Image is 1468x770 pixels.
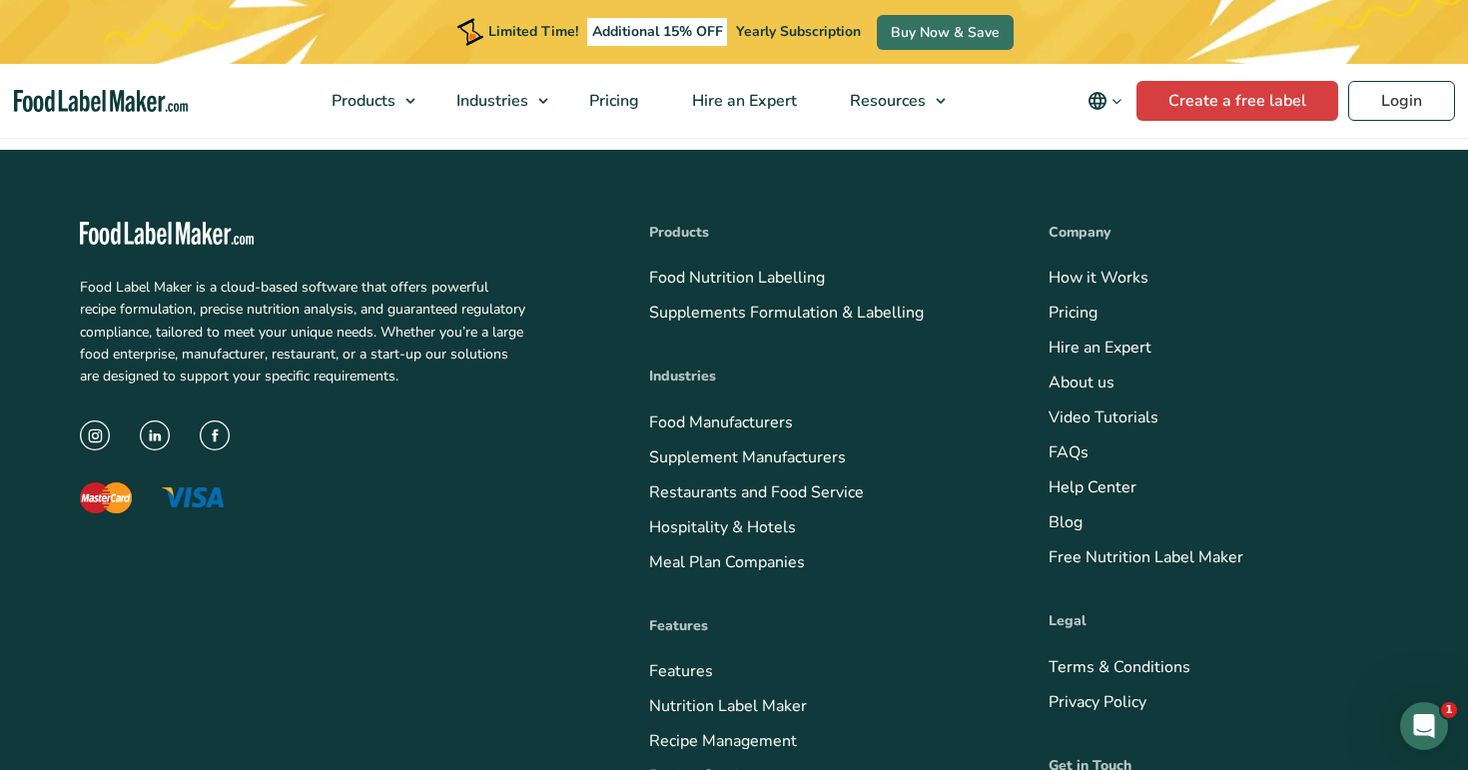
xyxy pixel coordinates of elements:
img: The Visa logo with blue letters and a yellow flick above the [162,488,224,508]
a: Help Center [1049,477,1136,499]
a: Login [1348,81,1455,121]
a: Meal Plan Companies [649,551,805,573]
img: instagram icon [80,420,110,450]
a: About us [1049,373,1114,394]
span: Pricing [583,90,641,112]
p: Industries [649,367,989,388]
span: Products [326,90,397,112]
p: Food Label Maker is a cloud-based software that offers powerful recipe formulation, precise nutri... [80,277,525,388]
iframe: Intercom live chat [1400,702,1448,750]
a: Products [306,64,425,138]
a: Privacy Policy [1049,691,1146,713]
a: Restaurants and Food Service [649,481,864,503]
a: Food Label Maker homepage [80,222,589,245]
a: FAQs [1049,442,1089,464]
a: Hire an Expert [1049,338,1151,360]
p: Company [1049,222,1388,244]
a: Food Nutrition Labelling [649,268,825,290]
a: Features [649,660,713,682]
a: Blog [1049,512,1083,534]
a: Supplements Formulation & Labelling [649,303,924,325]
img: Food Label Maker - white [80,222,254,245]
a: Nutrition Label Maker [649,695,807,717]
a: How it Works [1049,268,1148,290]
a: Hospitality & Hotels [649,516,796,538]
a: Resources [824,64,956,138]
a: Industries [430,64,558,138]
a: Food Manufacturers [649,411,793,433]
p: Features [649,615,989,637]
a: Video Tutorials [1049,407,1158,429]
a: Buy Now & Save [877,15,1014,50]
a: Create a free label [1136,81,1338,121]
button: Change language [1074,81,1136,121]
img: Facebook Icon [200,420,230,450]
span: Hire an Expert [686,90,799,112]
span: 1 [1441,702,1457,718]
span: Resources [844,90,928,112]
img: The Mastercard logo displaying a red circle saying [80,482,132,513]
a: Pricing [563,64,661,138]
a: Hire an Expert [666,64,819,138]
p: Products [649,222,989,244]
a: Pricing [1049,303,1098,325]
p: Legal [1049,611,1388,633]
a: Supplement Manufacturers [649,446,846,468]
a: Free Nutrition Label Maker [1049,547,1243,569]
a: Recipe Management [649,730,797,752]
span: Yearly Subscription [736,22,861,41]
img: LinkedIn Icon [140,420,170,450]
span: Industries [450,90,530,112]
span: Limited Time! [488,22,578,41]
a: Terms & Conditions [1049,656,1190,678]
span: Additional 15% OFF [587,18,728,46]
a: Food Label Maker homepage [14,90,188,113]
